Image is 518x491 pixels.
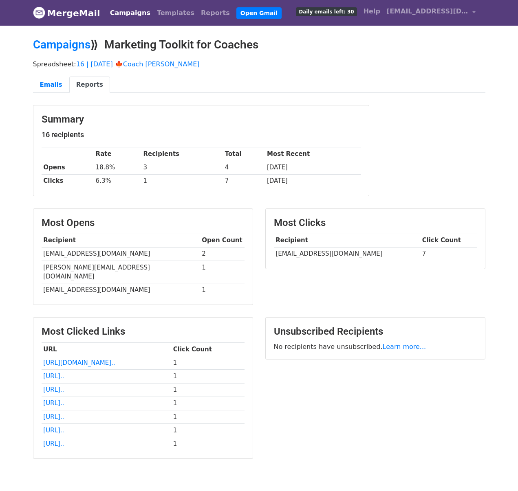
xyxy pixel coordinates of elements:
a: [URL].. [43,386,64,393]
td: 1 [141,174,223,188]
a: Reports [69,77,110,93]
td: 3 [141,161,223,174]
td: 6.3% [94,174,141,188]
a: Open Gmail [236,7,282,19]
h2: ⟫ Marketing Toolkit for Coaches [33,38,485,52]
h5: 16 recipients [42,130,361,139]
td: 1 [200,283,245,297]
th: Click Count [171,343,245,356]
th: Clicks [42,174,94,188]
a: 16 | [DATE] 🍁Coach [PERSON_NAME] [76,60,200,68]
td: 1 [171,423,245,437]
th: Recipients [141,147,223,161]
td: [EMAIL_ADDRESS][DOMAIN_NAME] [42,247,200,261]
td: 1 [200,261,245,283]
iframe: Chat Widget [477,452,518,491]
span: [EMAIL_ADDRESS][DOMAIN_NAME] [387,7,468,16]
h3: Unsubscribed Recipients [274,326,477,338]
th: Open Count [200,234,245,247]
th: Click Count [420,234,477,247]
td: 1 [171,410,245,423]
a: Templates [154,5,198,21]
h3: Most Opens [42,217,245,229]
td: 1 [171,356,245,370]
a: Help [360,3,384,20]
a: MergeMail [33,4,100,22]
td: [PERSON_NAME][EMAIL_ADDRESS][DOMAIN_NAME] [42,261,200,283]
th: Most Recent [265,147,360,161]
th: Rate [94,147,141,161]
a: [URL][DOMAIN_NAME].. [43,359,115,366]
td: [DATE] [265,161,360,174]
td: 1 [171,437,245,450]
a: Campaigns [33,38,90,51]
img: MergeMail logo [33,7,45,19]
span: Daily emails left: 30 [296,7,357,16]
td: 1 [171,370,245,383]
a: Daily emails left: 30 [293,3,360,20]
td: 7 [420,247,477,261]
td: 7 [223,174,265,188]
td: 1 [171,397,245,410]
a: [URL].. [43,373,64,380]
a: Reports [198,5,233,21]
a: Campaigns [107,5,154,21]
td: [DATE] [265,174,360,188]
a: Learn more... [383,343,426,351]
a: [URL].. [43,427,64,434]
h3: Most Clicks [274,217,477,229]
p: No recipients have unsubscribed. [274,342,477,351]
td: 2 [200,247,245,261]
th: Opens [42,161,94,174]
td: 4 [223,161,265,174]
a: [EMAIL_ADDRESS][DOMAIN_NAME] [384,3,479,22]
th: Total [223,147,265,161]
td: [EMAIL_ADDRESS][DOMAIN_NAME] [274,247,420,261]
a: [URL].. [43,413,64,421]
a: Emails [33,77,69,93]
p: Spreadsheet: [33,60,485,68]
a: [URL].. [43,399,64,407]
td: 1 [171,383,245,397]
td: [EMAIL_ADDRESS][DOMAIN_NAME] [42,283,200,297]
h3: Summary [42,114,361,125]
th: Recipient [274,234,420,247]
td: 18.8% [94,161,141,174]
a: [URL].. [43,440,64,447]
h3: Most Clicked Links [42,326,245,338]
th: Recipient [42,234,200,247]
th: URL [42,343,171,356]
